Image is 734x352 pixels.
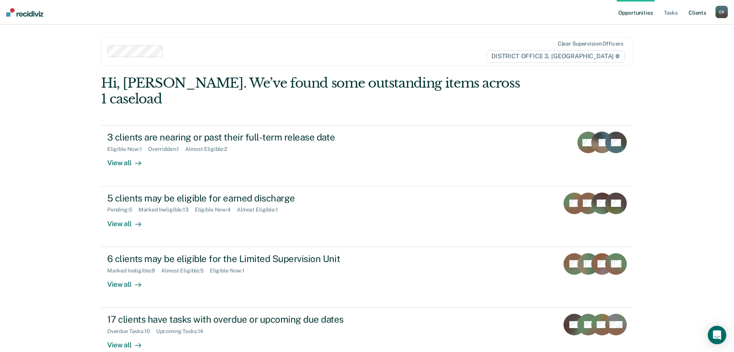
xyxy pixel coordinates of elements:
[101,186,633,247] a: 5 clients may be eligible for earned dischargePending:5Marked Ineligible:13Eligible Now:4Almost E...
[101,125,633,186] a: 3 clients are nearing or past their full-term release dateEligible Now:1Overridden:1Almost Eligib...
[210,267,251,274] div: Eligible Now : 1
[558,41,623,47] div: Clear supervision officers
[107,206,138,213] div: Pending : 5
[161,267,210,274] div: Almost Eligible : 5
[101,75,526,107] div: Hi, [PERSON_NAME]. We’ve found some outstanding items across 1 caseload
[156,328,210,335] div: Upcoming Tasks : 14
[107,213,150,228] div: View all
[107,274,150,289] div: View all
[237,206,284,213] div: Almost Eligible : 1
[107,152,150,168] div: View all
[148,146,185,152] div: Overridden : 1
[138,206,195,213] div: Marked Ineligible : 13
[107,193,378,204] div: 5 clients may be eligible for earned discharge
[107,132,378,143] div: 3 clients are nearing or past their full-term release date
[6,8,43,17] img: Recidiviz
[486,50,625,63] span: DISTRICT OFFICE 3, [GEOGRAPHIC_DATA]
[708,326,726,344] div: Open Intercom Messenger
[107,253,378,264] div: 6 clients may be eligible for the Limited Supervision Unit
[107,335,150,350] div: View all
[185,146,233,152] div: Almost Eligible : 2
[107,267,161,274] div: Marked Ineligible : 9
[107,328,156,335] div: Overdue Tasks : 10
[107,314,378,325] div: 17 clients have tasks with overdue or upcoming due dates
[107,146,148,152] div: Eligible Now : 1
[195,206,237,213] div: Eligible Now : 4
[715,6,728,18] button: CR
[101,247,633,308] a: 6 clients may be eligible for the Limited Supervision UnitMarked Ineligible:9Almost Eligible:5Eli...
[715,6,728,18] div: C R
